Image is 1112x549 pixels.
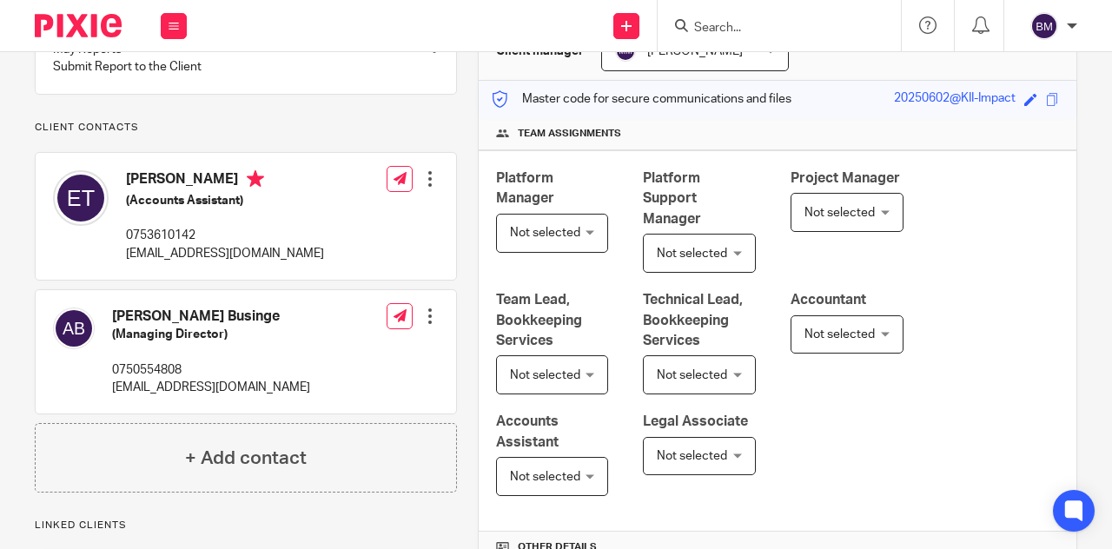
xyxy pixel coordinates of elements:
[35,519,457,532] p: Linked clients
[126,227,324,244] p: 0753610142
[510,369,580,381] span: Not selected
[247,170,264,188] i: Primary
[492,90,791,108] p: Master code for secure communications and files
[112,361,310,379] p: 0750554808
[657,248,727,260] span: Not selected
[112,308,310,326] h4: [PERSON_NAME] Businge
[643,171,701,226] span: Platform Support Manager
[35,121,457,135] p: Client contacts
[510,227,580,239] span: Not selected
[185,445,307,472] h4: + Add contact
[126,245,324,262] p: [EMAIL_ADDRESS][DOMAIN_NAME]
[126,170,324,192] h4: [PERSON_NAME]
[496,171,554,205] span: Platform Manager
[657,450,727,462] span: Not selected
[804,207,875,219] span: Not selected
[518,127,621,141] span: Team assignments
[1030,12,1058,40] img: svg%3E
[53,308,95,349] img: svg%3E
[35,14,122,37] img: Pixie
[791,171,900,185] span: Project Manager
[657,369,727,381] span: Not selected
[692,21,849,36] input: Search
[643,293,743,347] span: Technical Lead, Bookkeeping Services
[510,471,580,483] span: Not selected
[791,293,866,307] span: Accountant
[643,414,748,428] span: Legal Associate
[804,328,875,341] span: Not selected
[53,170,109,226] img: svg%3E
[496,293,582,347] span: Team Lead, Bookkeeping Services
[112,326,310,343] h5: (Managing Director)
[126,192,324,209] h5: (Accounts Assistant)
[112,379,310,396] p: [EMAIL_ADDRESS][DOMAIN_NAME]
[894,89,1016,109] div: 20250602@KII-Impact
[496,414,559,448] span: Accounts Assistant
